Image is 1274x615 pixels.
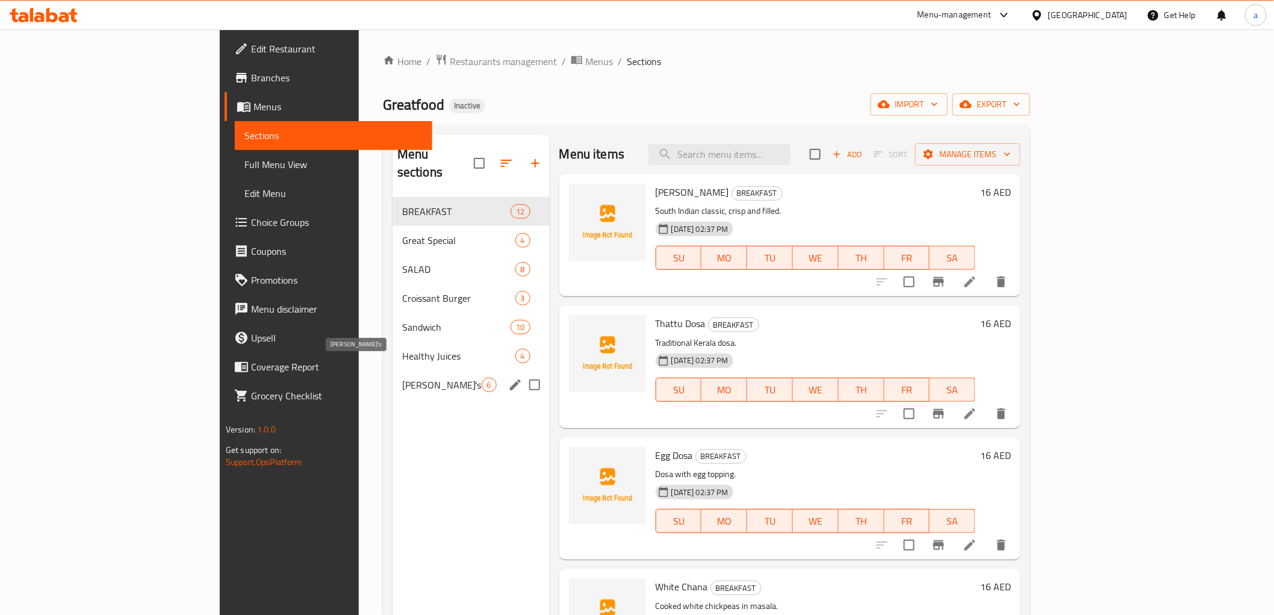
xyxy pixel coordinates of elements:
div: Great Special4 [393,226,550,255]
div: BREAKFAST [732,186,783,201]
span: Greatfood [383,91,444,118]
button: export [952,93,1030,116]
button: SU [656,246,702,270]
span: Grocery Checklist [251,389,423,403]
span: Edit Menu [244,186,423,201]
li: / [618,54,622,69]
span: Full Menu View [244,157,423,172]
img: Egg Dosa [569,447,646,524]
img: Thattu Dosa [569,315,646,392]
button: MO [701,378,747,402]
span: Inactive [449,101,485,111]
nav: breadcrumb [383,54,1030,69]
div: Sandwich10 [393,313,550,342]
h2: Menu sections [397,145,474,181]
span: Add [831,148,863,161]
a: Restaurants management [435,54,557,69]
div: Croissant Burger [402,291,515,305]
span: Promotions [251,273,423,287]
span: Select all sections [467,151,492,176]
a: Full Menu View [235,150,432,179]
span: Add item [828,145,866,164]
span: SA [934,249,971,267]
button: import [871,93,948,116]
button: delete [987,267,1016,296]
span: Healthy Juices [402,349,515,363]
span: Select to update [896,269,922,295]
span: 8 [516,264,530,275]
div: BREAKFAST [708,317,759,332]
div: [PERSON_NAME]'s6edit [393,370,550,399]
span: Sections [244,128,423,143]
span: Manage items [925,147,1011,162]
button: TH [839,509,884,533]
span: Sandwich [402,320,511,334]
span: Branches [251,70,423,85]
span: 12 [511,206,529,217]
button: SA [930,246,975,270]
span: [DATE] 02:37 PM [667,487,733,498]
h6: 16 AED [980,447,1011,464]
span: [DATE] 02:37 PM [667,223,733,235]
div: items [515,291,530,305]
div: BREAKFAST [695,449,747,464]
li: / [562,54,566,69]
button: TU [747,246,793,270]
input: search [648,144,791,165]
button: WE [793,246,839,270]
a: Choice Groups [225,208,432,237]
span: Menus [585,54,613,69]
button: Add [828,145,866,164]
span: Select section first [866,145,915,164]
span: Coupons [251,244,423,258]
button: edit [506,376,524,394]
a: Menus [225,92,432,121]
span: BREAKFAST [711,581,761,595]
span: WE [798,381,834,399]
a: Support.OpsPlatform [226,454,302,470]
h6: 16 AED [980,184,1011,201]
div: BREAKFAST [710,581,762,595]
span: Sections [627,54,661,69]
span: White Chana [656,578,708,596]
span: Select to update [896,401,922,426]
button: FR [884,509,930,533]
div: items [511,204,530,219]
span: BREAKFAST [732,186,782,200]
span: Select section [803,142,828,167]
span: MO [706,513,742,530]
p: Traditional Kerala dosa. [656,336,975,351]
span: FR [889,381,925,399]
button: Add section [521,149,550,178]
span: Restaurants management [450,54,557,69]
span: [DATE] 02:37 PM [667,355,733,366]
span: Coverage Report [251,360,423,374]
a: Edit Restaurant [225,34,432,63]
span: BREAKFAST [709,318,759,332]
button: SA [930,378,975,402]
img: Masala Dosa [569,184,646,261]
div: Inactive [449,99,485,113]
span: Great Special [402,233,515,248]
div: items [515,233,530,248]
div: Croissant Burger3 [393,284,550,313]
span: SA [934,513,971,530]
a: Branches [225,63,432,92]
a: Edit menu item [963,275,977,289]
span: BREAKFAST [696,449,746,463]
button: delete [987,531,1016,560]
div: items [511,320,530,334]
a: Promotions [225,266,432,295]
button: Manage items [915,143,1021,166]
span: 1.0.0 [257,422,276,437]
span: FR [889,249,925,267]
a: Menus [571,54,613,69]
span: Choice Groups [251,215,423,229]
span: TH [844,513,880,530]
div: items [515,262,530,276]
span: FR [889,513,925,530]
button: FR [884,246,930,270]
button: WE [793,509,839,533]
span: 10 [511,322,529,333]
